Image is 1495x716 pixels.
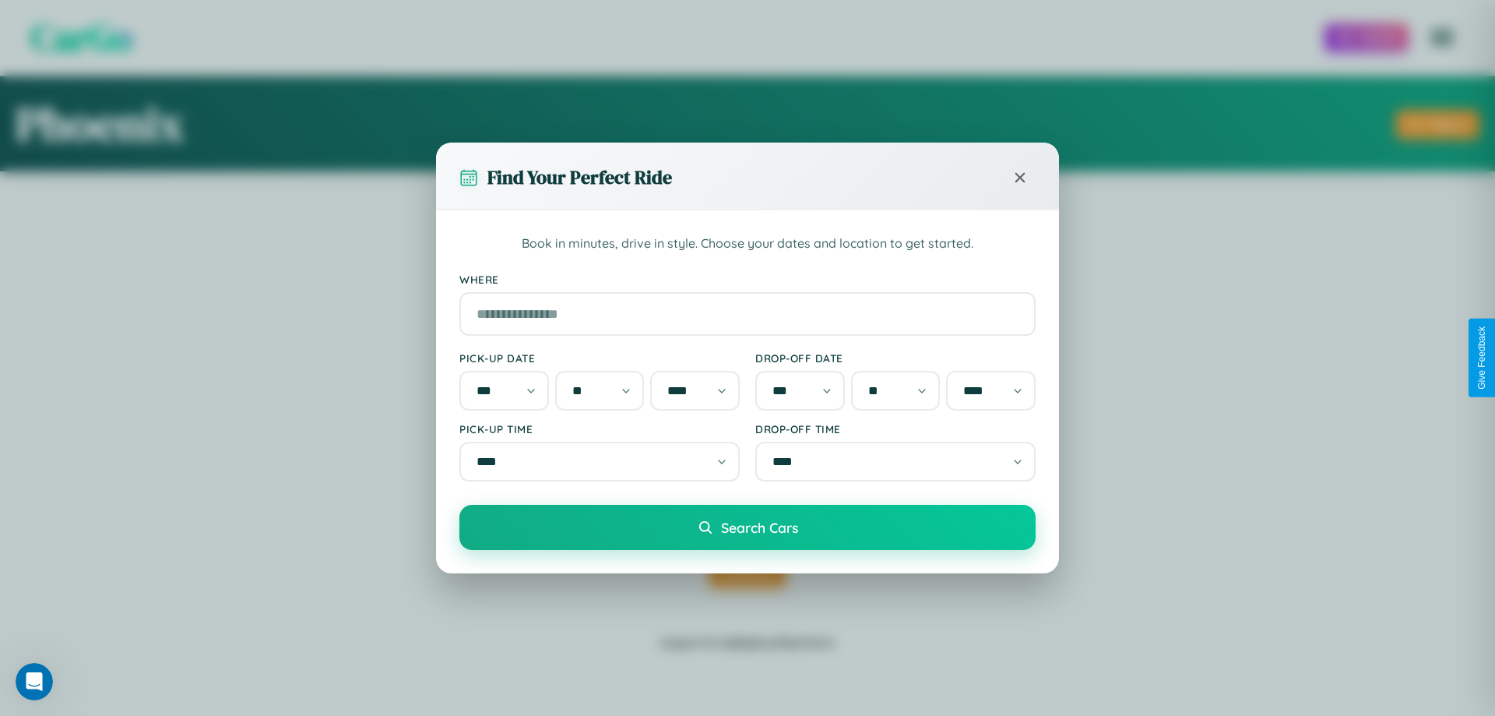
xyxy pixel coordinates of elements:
[459,351,740,365] label: Pick-up Date
[459,422,740,436] label: Pick-up Time
[459,505,1036,550] button: Search Cars
[487,164,672,190] h3: Find Your Perfect Ride
[459,273,1036,286] label: Where
[755,422,1036,436] label: Drop-off Time
[755,351,1036,365] label: Drop-off Date
[459,234,1036,254] p: Book in minutes, drive in style. Choose your dates and location to get started.
[721,519,798,536] span: Search Cars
